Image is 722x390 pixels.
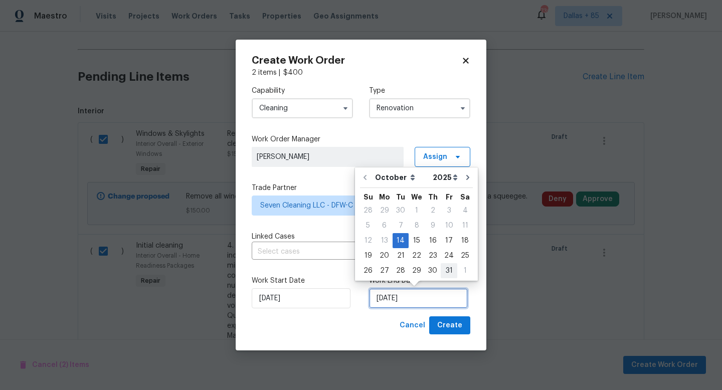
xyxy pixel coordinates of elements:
div: 21 [393,249,409,263]
abbr: Thursday [428,193,438,201]
div: 4 [457,204,473,218]
button: Create [429,316,470,335]
div: Wed Oct 29 2025 [409,263,425,278]
label: Type [369,86,470,96]
div: 10 [441,219,457,233]
div: 27 [376,264,393,278]
div: 30 [393,204,409,218]
div: Fri Oct 10 2025 [441,218,457,233]
div: Thu Oct 23 2025 [425,248,441,263]
div: Sun Oct 19 2025 [360,248,376,263]
abbr: Monday [379,193,390,201]
label: Work Order Manager [252,134,470,144]
span: Seven Cleaning LLC - DFW-C [260,201,447,211]
div: Wed Oct 08 2025 [409,218,425,233]
div: Thu Oct 16 2025 [425,233,441,248]
div: Thu Oct 09 2025 [425,218,441,233]
label: Capability [252,86,353,96]
div: 15 [409,234,425,248]
span: Assign [423,152,447,162]
h2: Create Work Order [252,56,461,66]
abbr: Friday [446,193,453,201]
span: $ 400 [283,69,303,76]
div: 20 [376,249,393,263]
div: Mon Sep 29 2025 [376,203,393,218]
label: Work Start Date [252,276,353,286]
div: 24 [441,249,457,263]
div: 12 [360,234,376,248]
button: Go to previous month [357,167,373,187]
div: 1 [409,204,425,218]
abbr: Tuesday [396,193,405,201]
div: Sun Oct 05 2025 [360,218,376,233]
div: Thu Oct 02 2025 [425,203,441,218]
div: Wed Oct 01 2025 [409,203,425,218]
div: 23 [425,249,441,263]
div: Tue Oct 21 2025 [393,248,409,263]
div: 1 [457,264,473,278]
div: Mon Oct 20 2025 [376,248,393,263]
div: Sun Sep 28 2025 [360,203,376,218]
div: 30 [425,264,441,278]
div: 8 [409,219,425,233]
div: Sun Oct 12 2025 [360,233,376,248]
select: Year [430,170,460,185]
div: Tue Sep 30 2025 [393,203,409,218]
div: 28 [360,204,376,218]
div: 3 [441,204,457,218]
div: 17 [441,234,457,248]
div: Mon Oct 06 2025 [376,218,393,233]
div: 19 [360,249,376,263]
div: Wed Oct 15 2025 [409,233,425,248]
div: 11 [457,219,473,233]
div: Tue Oct 14 2025 [393,233,409,248]
select: Month [373,170,430,185]
div: Sun Oct 26 2025 [360,263,376,278]
div: Tue Oct 28 2025 [393,263,409,278]
div: 5 [360,219,376,233]
div: 25 [457,249,473,263]
div: 7 [393,219,409,233]
div: Fri Oct 03 2025 [441,203,457,218]
input: Select cases [252,244,442,260]
input: Select... [369,98,470,118]
div: 6 [376,219,393,233]
div: 2 items | [252,68,470,78]
div: 26 [360,264,376,278]
input: Select... [252,98,353,118]
div: Sat Oct 11 2025 [457,218,473,233]
div: 14 [393,234,409,248]
span: Cancel [400,319,425,332]
abbr: Wednesday [411,193,422,201]
div: 31 [441,264,457,278]
div: Sat Oct 04 2025 [457,203,473,218]
div: Mon Oct 13 2025 [376,233,393,248]
div: Sat Oct 18 2025 [457,233,473,248]
div: 29 [376,204,393,218]
input: M/D/YYYY [369,288,468,308]
div: Fri Oct 24 2025 [441,248,457,263]
button: Cancel [396,316,429,335]
button: Go to next month [460,167,475,187]
button: Show options [457,102,469,114]
button: Show options [339,102,351,114]
abbr: Saturday [460,193,470,201]
div: 13 [376,234,393,248]
div: Sat Oct 25 2025 [457,248,473,263]
div: 16 [425,234,441,248]
div: Thu Oct 30 2025 [425,263,441,278]
div: 28 [393,264,409,278]
div: 18 [457,234,473,248]
div: Tue Oct 07 2025 [393,218,409,233]
label: Trade Partner [252,183,470,193]
div: Fri Oct 17 2025 [441,233,457,248]
div: Mon Oct 27 2025 [376,263,393,278]
span: Create [437,319,462,332]
div: 9 [425,219,441,233]
div: Sat Nov 01 2025 [457,263,473,278]
div: 22 [409,249,425,263]
div: 29 [409,264,425,278]
input: M/D/YYYY [252,288,350,308]
div: 2 [425,204,441,218]
abbr: Sunday [364,193,373,201]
